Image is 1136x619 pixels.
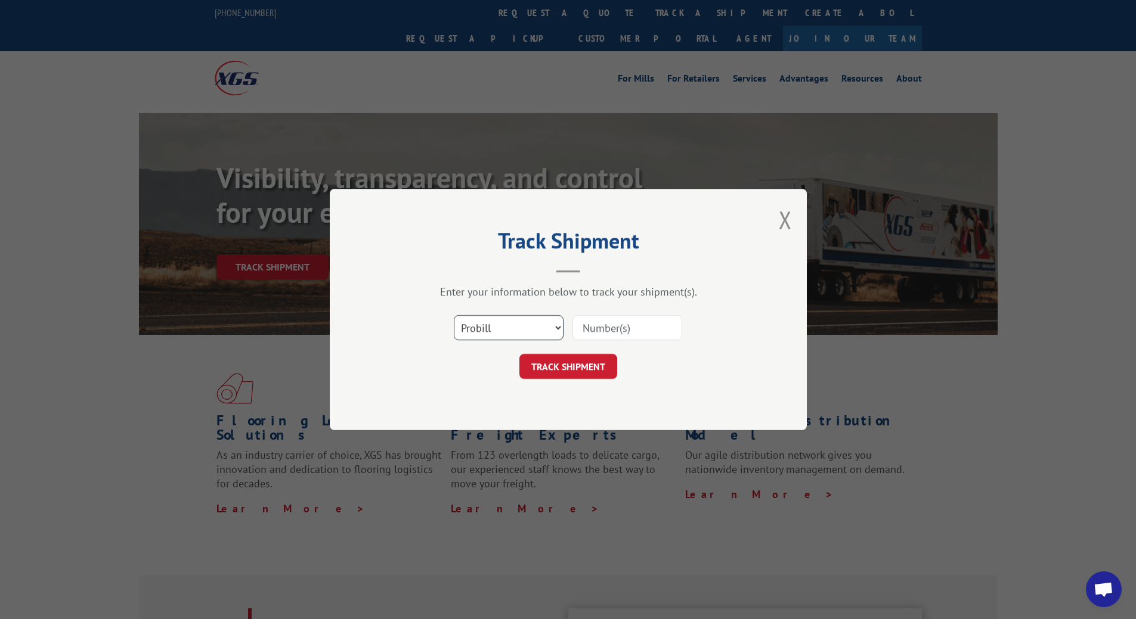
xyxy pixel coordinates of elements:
button: Close modal [779,204,792,235]
input: Number(s) [572,315,682,340]
button: TRACK SHIPMENT [519,354,617,379]
div: Enter your information below to track your shipment(s). [389,285,747,298]
h2: Track Shipment [389,232,747,255]
a: Open chat [1086,571,1122,607]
